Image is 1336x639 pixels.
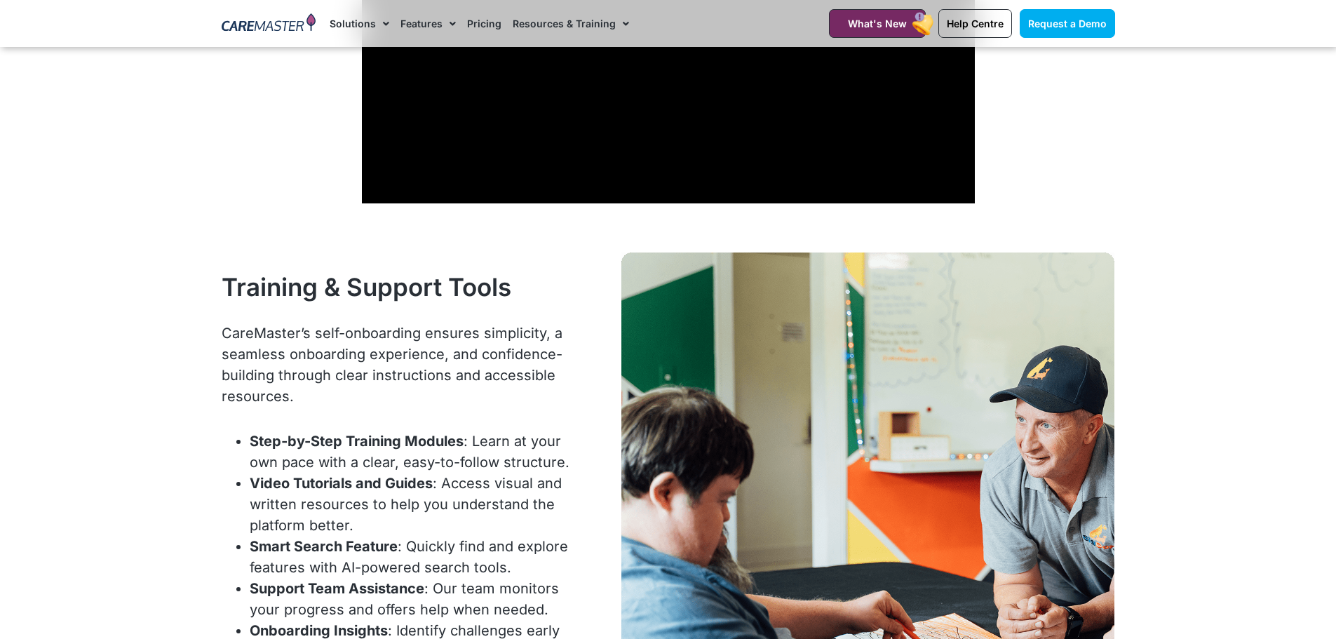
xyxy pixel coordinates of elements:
[250,580,424,597] strong: Support Team Assistance
[222,272,582,302] h2: Training & Support Tools
[250,536,582,578] li: : Quickly find and explore features with AI-powered search tools.
[848,18,907,29] span: What's New
[222,323,582,407] p: CareMaster’s self-onboarding ensures simplicity, a seamless onboarding experience, and confidence...
[250,431,582,473] li: : Learn at your own pace with a clear, easy-to-follow structure.
[1028,18,1107,29] span: Request a Demo
[1020,9,1115,38] a: Request a Demo
[829,9,926,38] a: What's New
[250,433,464,450] strong: Step-by-Step Training Modules
[250,578,582,620] li: : Our team monitors your progress and offers help when needed.
[250,622,388,639] strong: Onboarding Insights
[250,473,582,536] li: : Access visual and written resources to help you understand the platform better.
[947,18,1004,29] span: Help Centre
[938,9,1012,38] a: Help Centre
[222,13,316,34] img: CareMaster Logo
[250,475,433,492] strong: Video Tutorials and Guides
[250,538,398,555] strong: Smart Search Feature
